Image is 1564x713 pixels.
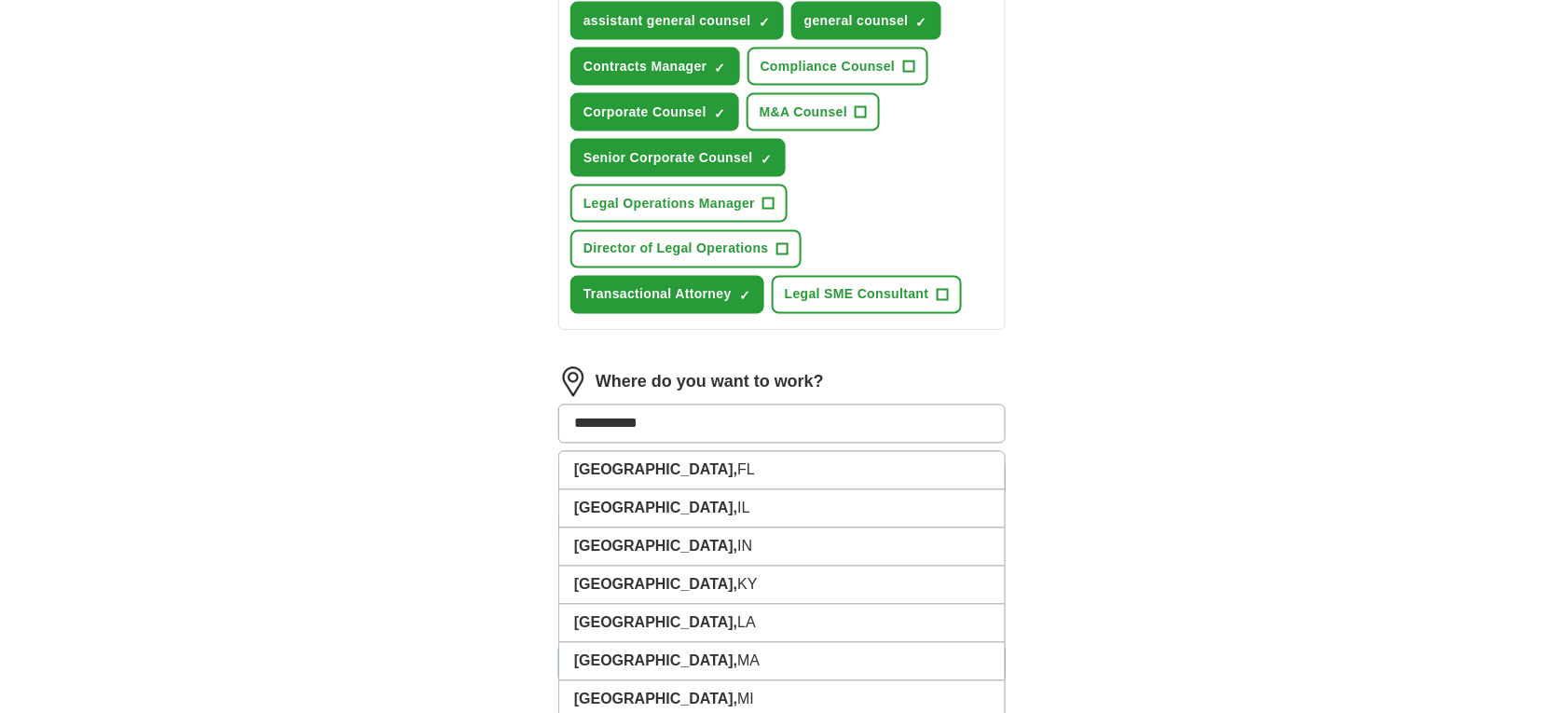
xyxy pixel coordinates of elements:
[748,48,928,86] button: Compliance Counsel
[559,528,1005,567] li: IN
[574,653,737,669] strong: [GEOGRAPHIC_DATA],
[772,276,962,314] button: Legal SME Consultant
[558,367,588,397] img: location.png
[747,93,880,131] button: M&A Counsel
[739,289,750,304] span: ✓
[574,462,737,478] strong: [GEOGRAPHIC_DATA],
[570,48,740,86] button: Contracts Manager✓
[714,106,725,121] span: ✓
[583,285,732,305] span: Transactional Attorney
[559,567,1005,605] li: KY
[583,194,755,213] span: Legal Operations Manager
[583,57,707,76] span: Contracts Manager
[715,61,726,75] span: ✓
[583,103,707,122] span: Corporate Counsel
[574,692,737,707] strong: [GEOGRAPHIC_DATA],
[574,539,737,555] strong: [GEOGRAPHIC_DATA],
[559,643,1005,681] li: MA
[570,139,786,177] button: Senior Corporate Counsel✓
[761,152,772,167] span: ✓
[785,285,929,305] span: Legal SME Consultant
[916,15,927,30] span: ✓
[570,185,788,223] button: Legal Operations Manager
[559,605,1005,643] li: LA
[583,148,753,168] span: Senior Corporate Counsel
[574,500,737,516] strong: [GEOGRAPHIC_DATA],
[583,11,751,31] span: assistant general counsel
[596,370,824,395] label: Where do you want to work?
[570,2,784,40] button: assistant general counsel✓
[559,490,1005,528] li: IL
[583,240,769,259] span: Director of Legal Operations
[791,2,941,40] button: general counsel✓
[570,230,802,268] button: Director of Legal Operations
[574,615,737,631] strong: [GEOGRAPHIC_DATA],
[804,11,909,31] span: general counsel
[760,103,847,122] span: M&A Counsel
[574,577,737,593] strong: [GEOGRAPHIC_DATA],
[761,57,896,76] span: Compliance Counsel
[570,93,739,131] button: Corporate Counsel✓
[559,452,1005,490] li: FL
[570,276,764,314] button: Transactional Attorney✓
[759,15,770,30] span: ✓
